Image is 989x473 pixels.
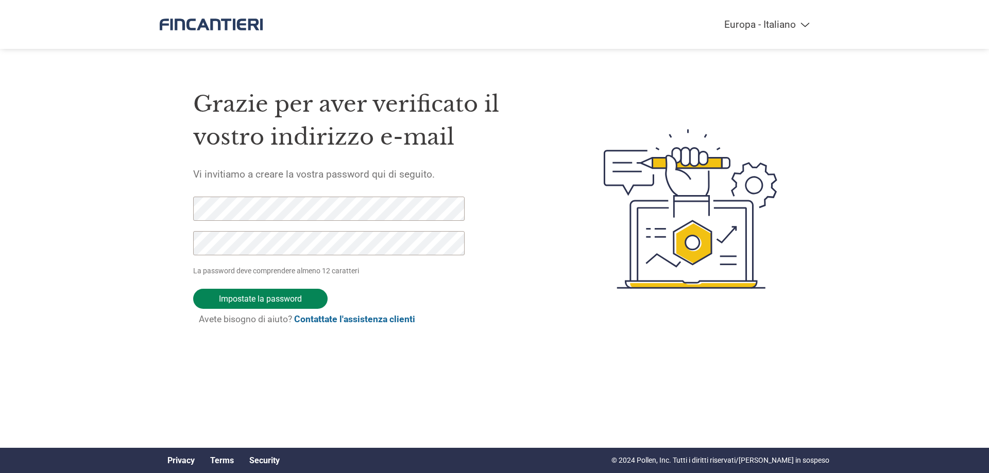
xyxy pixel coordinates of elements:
[193,87,555,154] h1: Grazie per aver verificato il vostro indirizzo e-mail
[294,314,415,324] a: Contattate l'assistenza clienti
[249,456,280,465] a: Security
[199,314,415,324] span: Avete bisogno di aiuto?
[611,455,829,466] p: © 2024 Pollen, Inc. Tutti i diritti riservati/[PERSON_NAME] in sospeso
[193,289,328,309] input: Impostate la password
[193,266,468,276] p: La password deve comprendere almeno 12 caratteri
[167,456,195,465] a: Privacy
[193,168,555,180] h5: Vi invitiamo a creare la vostra password qui di seguito.
[210,456,234,465] a: Terms
[585,73,796,345] img: create-password
[160,10,263,39] img: Fincantieri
